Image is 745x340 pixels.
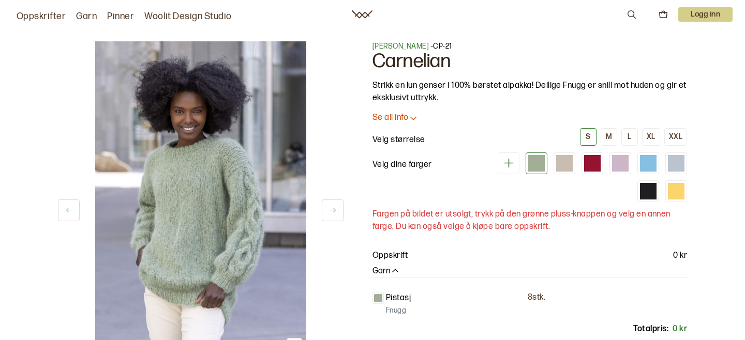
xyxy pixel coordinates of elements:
div: Gul (utsolgt) [665,180,687,202]
button: Se all info [373,113,687,123]
div: XL [647,132,655,142]
p: 8 stk. [528,292,545,303]
a: Woolit [352,10,373,19]
p: Fnugg [386,305,406,316]
button: Garn [373,266,400,277]
button: M [601,128,617,146]
button: S [580,128,597,146]
div: Perlerosa (utsolgt) [609,152,631,174]
div: XXL [669,132,682,142]
p: Fargen på bildet er utsolgt, trykk på den grønne pluss-knappen og velg en annen farge. Du kan ogs... [373,208,687,233]
p: - CP-21 [373,41,687,52]
button: XXL [664,128,687,146]
p: Logg inn [678,7,733,22]
div: L [628,132,631,142]
p: Velg dine farger [373,159,432,171]
p: 0 kr [673,250,687,262]
h1: Carnelian [373,52,687,71]
a: Pinner [107,9,134,24]
div: Svart (utsolgt) [637,180,659,202]
div: S [586,132,590,142]
a: [PERSON_NAME] [373,42,429,51]
div: Sandmelert (utsolgt) [554,152,575,174]
div: Rød (utsolgt) [582,152,603,174]
div: Isblå (utsolgt) [637,152,659,174]
p: 0 kr [673,323,687,335]
p: Strikk en lun genser i 100% børstet alpakka! Deilige Fnugg er snill mot huden og gir et eksklusiv... [373,80,687,104]
p: Se all info [373,113,408,123]
a: Woolit Design Studio [144,9,232,24]
button: L [621,128,638,146]
p: Pistasj [386,292,411,304]
div: M [606,132,612,142]
button: User dropdown [678,7,733,22]
a: Garn [76,9,97,24]
button: XL [642,128,660,146]
p: Oppskrift [373,250,408,262]
p: Totalpris: [633,323,668,335]
div: Pistasj (utsolgt) [526,152,547,174]
a: Oppskrifter [17,9,66,24]
p: Velg størrelse [373,134,425,146]
div: Himmelblå (utsolgt) [665,152,687,174]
